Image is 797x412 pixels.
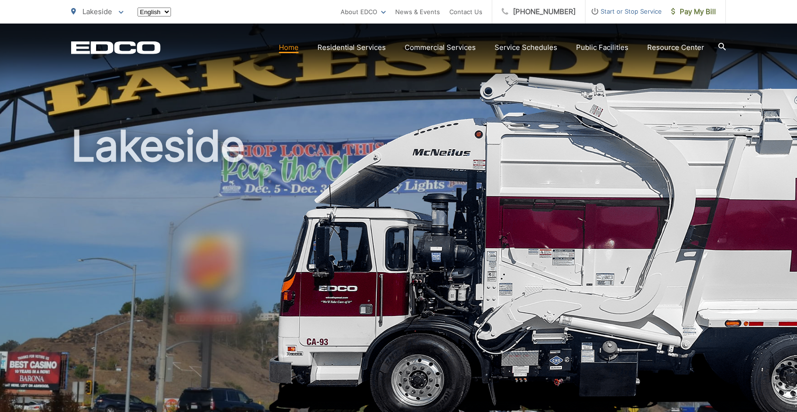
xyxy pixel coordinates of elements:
a: EDCD logo. Return to the homepage. [71,41,161,54]
a: Resource Center [647,42,704,53]
span: Lakeside [82,7,112,16]
a: Service Schedules [495,42,557,53]
select: Select a language [138,8,171,16]
a: Commercial Services [405,42,476,53]
a: Residential Services [317,42,386,53]
a: Public Facilities [576,42,628,53]
a: Contact Us [449,6,482,17]
a: Home [279,42,299,53]
a: About EDCO [341,6,386,17]
span: Pay My Bill [671,6,716,17]
a: News & Events [395,6,440,17]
